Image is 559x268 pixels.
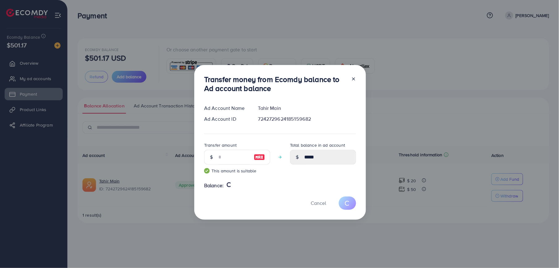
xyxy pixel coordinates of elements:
img: image [254,153,265,161]
label: Total balance in ad account [290,142,345,148]
div: Ad Account ID [199,115,253,123]
button: Cancel [303,197,334,210]
label: Transfer amount [204,142,237,148]
div: Tahir Main [253,105,361,112]
small: This amount is suitable [204,168,270,174]
span: Balance: [204,182,224,189]
span: Cancel [311,200,326,206]
iframe: Chat [533,240,554,263]
div: Ad Account Name [199,105,253,112]
img: guide [204,168,210,174]
h3: Transfer money from Ecomdy balance to Ad account balance [204,75,346,93]
div: 7242729624185159682 [253,115,361,123]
